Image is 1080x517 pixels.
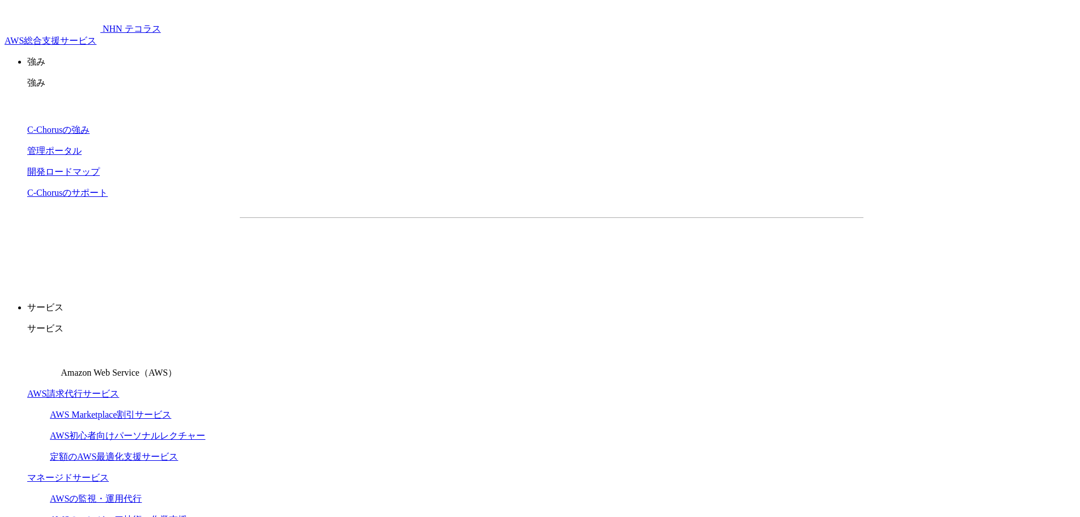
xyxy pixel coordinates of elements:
[557,236,740,264] a: まずは相談する
[50,452,178,461] a: 定額のAWS最適化支援サービス
[27,344,59,376] img: Amazon Web Service（AWS）
[61,368,177,377] span: Amazon Web Service（AWS）
[27,188,108,197] a: C-Chorusのサポート
[5,5,100,32] img: AWS総合支援サービス C-Chorus
[50,431,205,440] a: AWS初心者向けパーソナルレクチャー
[27,125,90,134] a: C-Chorusの強み
[50,410,171,419] a: AWS Marketplace割引サービス
[27,56,1075,68] p: 強み
[363,236,546,264] a: 資料を請求する
[27,77,1075,89] p: 強み
[27,302,1075,314] p: サービス
[27,323,1075,335] p: サービス
[5,24,161,45] a: AWS総合支援サービス C-Chorus NHN テコラスAWS総合支援サービス
[27,389,119,398] a: AWS請求代行サービス
[27,167,100,176] a: 開発ロードマップ
[50,494,142,503] a: AWSの監視・運用代行
[27,473,109,482] a: マネージドサービス
[27,146,82,155] a: 管理ポータル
